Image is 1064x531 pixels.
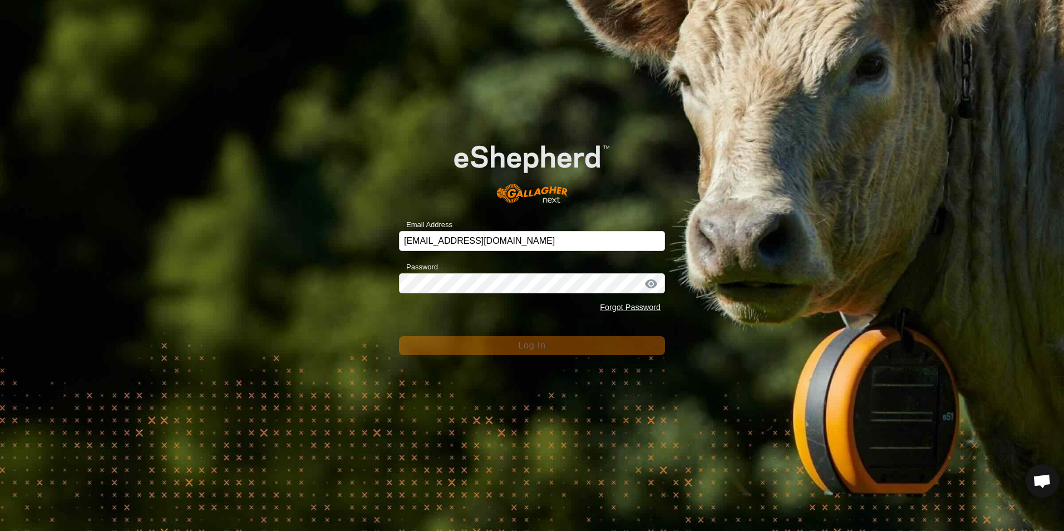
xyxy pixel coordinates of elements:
a: Forgot Password [600,303,661,312]
label: Email Address [399,219,452,230]
input: Email Address [399,231,665,251]
div: Open chat [1026,464,1059,498]
img: E-shepherd Logo [426,123,638,214]
label: Password [399,262,438,273]
span: Log In [518,341,545,350]
button: Log In [399,336,665,355]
